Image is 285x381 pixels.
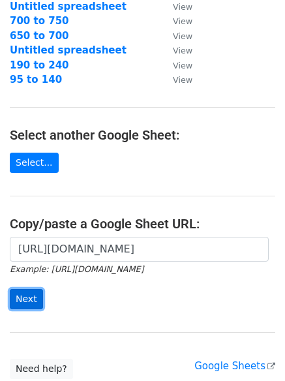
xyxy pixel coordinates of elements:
[173,2,192,12] small: View
[10,30,69,42] a: 650 to 700
[10,359,73,379] a: Need help?
[10,289,43,309] input: Next
[10,59,69,71] a: 190 to 240
[194,360,275,372] a: Google Sheets
[10,237,269,262] input: Paste your Google Sheet URL here
[10,153,59,173] a: Select...
[173,61,192,70] small: View
[10,264,143,274] small: Example: [URL][DOMAIN_NAME]
[220,318,285,381] iframe: Chat Widget
[160,30,192,42] a: View
[160,15,192,27] a: View
[160,1,192,12] a: View
[173,75,192,85] small: View
[10,127,275,143] h4: Select another Google Sheet:
[10,1,127,12] a: Untitled spreadsheet
[10,74,62,85] a: 95 to 140
[160,74,192,85] a: View
[173,46,192,55] small: View
[10,44,127,56] a: Untitled spreadsheet
[10,15,69,27] a: 700 to 750
[173,31,192,41] small: View
[10,216,275,232] h4: Copy/paste a Google Sheet URL:
[160,59,192,71] a: View
[173,16,192,26] small: View
[160,44,192,56] a: View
